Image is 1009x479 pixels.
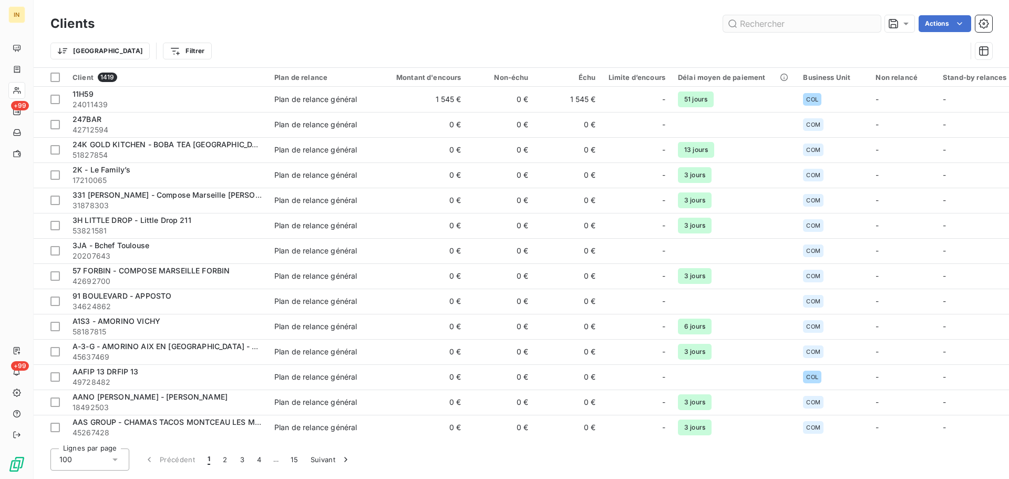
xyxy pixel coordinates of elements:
span: 3 jours [678,218,712,233]
span: COM [806,121,820,128]
td: 0 € [468,314,535,339]
span: - [662,145,665,155]
span: 42712594 [73,125,262,135]
span: - [876,423,879,432]
span: 11H59 [73,89,94,98]
span: 31878303 [73,200,262,211]
span: 331 [PERSON_NAME] - Compose Marseille [PERSON_NAME] [73,190,290,199]
td: 0 € [377,263,468,289]
button: Suivant [304,449,357,471]
span: - [876,145,879,154]
td: 0 € [535,238,602,263]
span: - [662,296,665,307]
span: - [662,246,665,256]
span: Client [73,73,94,81]
span: 3 jours [678,192,712,208]
button: Actions [919,15,971,32]
td: 0 € [468,339,535,364]
span: - [876,170,879,179]
td: 0 € [468,390,535,415]
iframe: Intercom live chat [973,443,998,468]
span: COM [806,399,820,405]
img: Logo LeanPay [8,456,25,473]
span: AAFIP 13 DRFIP 13 [73,367,139,376]
td: 1 545 € [377,87,468,112]
span: … [267,451,284,468]
td: 0 € [377,339,468,364]
div: Plan de relance général [274,119,357,130]
span: AANO [PERSON_NAME] - [PERSON_NAME] [73,392,228,401]
input: Rechercher [723,15,881,32]
span: - [876,271,879,280]
h3: Clients [50,14,95,33]
span: - [943,423,946,432]
span: - [876,347,879,356]
span: COM [806,197,820,203]
div: Limite d’encours [609,73,665,81]
span: COL [806,96,818,103]
span: - [662,170,665,180]
span: - [943,347,946,356]
span: +99 [11,361,29,371]
span: - [876,95,879,104]
button: 1 [201,449,217,471]
span: - [943,398,946,406]
span: - [876,372,879,381]
span: 58187815 [73,327,262,337]
span: COM [806,248,820,254]
td: 0 € [377,162,468,188]
span: 51 jours [678,91,714,107]
span: 18492503 [73,402,262,413]
td: 0 € [377,314,468,339]
button: 3 [234,449,251,471]
div: Non-échu [474,73,529,81]
div: Business Unit [803,73,863,81]
span: 3 jours [678,394,712,410]
span: - [662,372,665,382]
td: 0 € [535,314,602,339]
div: Plan de relance général [274,145,357,155]
span: - [876,120,879,129]
span: - [662,321,665,332]
td: 0 € [535,263,602,289]
div: Délai moyen de paiement [678,73,790,81]
button: Filtrer [163,43,211,59]
div: Plan de relance général [274,372,357,382]
button: [GEOGRAPHIC_DATA] [50,43,150,59]
td: 0 € [535,390,602,415]
span: COM [806,298,820,304]
td: 0 € [468,213,535,238]
td: 0 € [535,415,602,440]
span: 3 jours [678,344,712,360]
div: Plan de relance général [274,346,357,357]
span: - [943,95,946,104]
td: 0 € [535,137,602,162]
span: 3 jours [678,167,712,183]
span: A-3-G - AMORINO AIX EN [GEOGRAPHIC_DATA] - AIX 3 [73,342,272,351]
td: 0 € [468,112,535,137]
span: - [876,398,879,406]
span: - [876,196,879,205]
span: +99 [11,101,29,110]
td: 1 545 € [535,87,602,112]
span: 6 jours [678,319,712,334]
span: 53821581 [73,226,262,236]
span: COM [806,172,820,178]
span: - [876,221,879,230]
span: 20207643 [73,251,262,261]
div: Échu [541,73,596,81]
span: COL [806,374,818,380]
span: 42692700 [73,276,262,287]
td: 0 € [468,137,535,162]
td: 0 € [535,188,602,213]
span: 3H LITTLE DROP - Little Drop 211 [73,216,191,225]
div: IN [8,6,25,23]
span: - [662,119,665,130]
td: 0 € [377,238,468,263]
span: A1S3 - AMORINO VICHY [73,317,160,325]
td: 0 € [377,213,468,238]
td: 0 € [468,188,535,213]
span: 57 FORBIN - COMPOSE MARSEILLE FORBIN [73,266,230,275]
span: 1419 [98,73,117,82]
span: - [662,195,665,206]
